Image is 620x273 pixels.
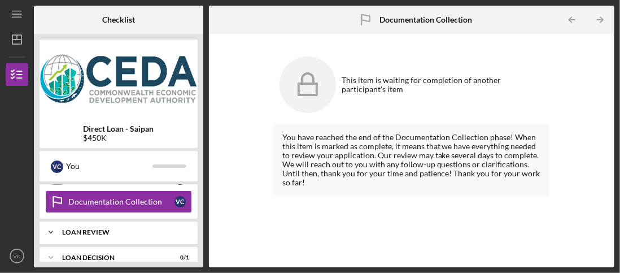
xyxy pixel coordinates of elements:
[379,15,472,24] b: Documentation Collection
[6,245,28,267] button: VC
[40,45,198,113] img: Product logo
[342,76,544,94] div: This item is waiting for completion of another participant's item
[51,161,63,173] div: V C
[274,124,550,196] div: You have reached the end of the Documentation Collection phase! When this item is marked as compl...
[84,124,154,133] b: Direct Loan - Saipan
[84,133,154,142] div: $450K
[62,254,161,261] div: Loan Decision
[62,229,184,236] div: Loan review
[174,196,186,207] div: V C
[13,253,20,259] text: VC
[66,157,152,176] div: You
[45,190,192,213] a: Documentation CollectionVC
[169,254,189,261] div: 0 / 1
[68,197,174,206] div: Documentation Collection
[102,15,135,24] b: Checklist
